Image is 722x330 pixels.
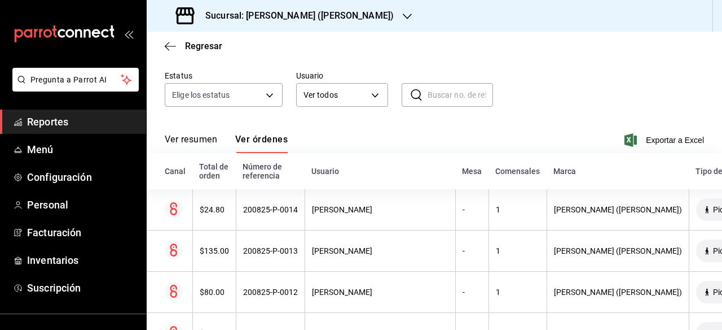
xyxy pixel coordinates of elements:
[554,205,682,214] div: [PERSON_NAME] ([PERSON_NAME])
[30,74,121,86] span: Pregunta a Parrot AI
[243,288,298,297] div: 200825-P-0012
[296,72,388,80] label: Usuario
[27,114,137,129] span: Reportes
[165,41,222,51] button: Regresar
[172,89,230,101] span: Elige los estatus
[124,29,133,38] button: open_drawer_menu
[165,134,217,153] button: Ver resumen
[554,288,682,297] div: [PERSON_NAME] ([PERSON_NAME])
[496,246,540,255] div: 1
[312,288,448,297] div: [PERSON_NAME]
[428,84,494,106] input: Buscar no. de referencia
[463,205,482,214] div: -
[553,167,682,176] div: Marca
[463,246,482,255] div: -
[199,162,229,180] div: Total de orden
[496,205,540,214] div: 1
[235,134,288,153] button: Ver órdenes
[165,134,288,153] div: navigation tabs
[627,133,704,147] button: Exportar a Excel
[495,167,540,176] div: Comensales
[243,205,298,214] div: 200825-P-0014
[185,41,222,51] span: Regresar
[311,167,448,176] div: Usuario
[27,142,137,157] span: Menú
[303,89,367,101] span: Ver todos
[200,246,229,255] div: $135.00
[200,288,229,297] div: $80.00
[200,205,229,214] div: $24.80
[165,167,186,176] div: Canal
[8,82,139,94] a: Pregunta a Parrot AI
[243,246,298,255] div: 200825-P-0013
[554,246,682,255] div: [PERSON_NAME] ([PERSON_NAME])
[165,72,283,80] label: Estatus
[312,205,448,214] div: [PERSON_NAME]
[27,197,137,212] span: Personal
[27,225,137,240] span: Facturación
[243,162,298,180] div: Número de referencia
[27,170,137,185] span: Configuración
[27,253,137,268] span: Inventarios
[196,9,394,23] h3: Sucursal: [PERSON_NAME] ([PERSON_NAME])
[27,280,137,296] span: Suscripción
[496,288,540,297] div: 1
[462,167,482,176] div: Mesa
[312,246,448,255] div: [PERSON_NAME]
[463,288,482,297] div: -
[12,68,139,92] button: Pregunta a Parrot AI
